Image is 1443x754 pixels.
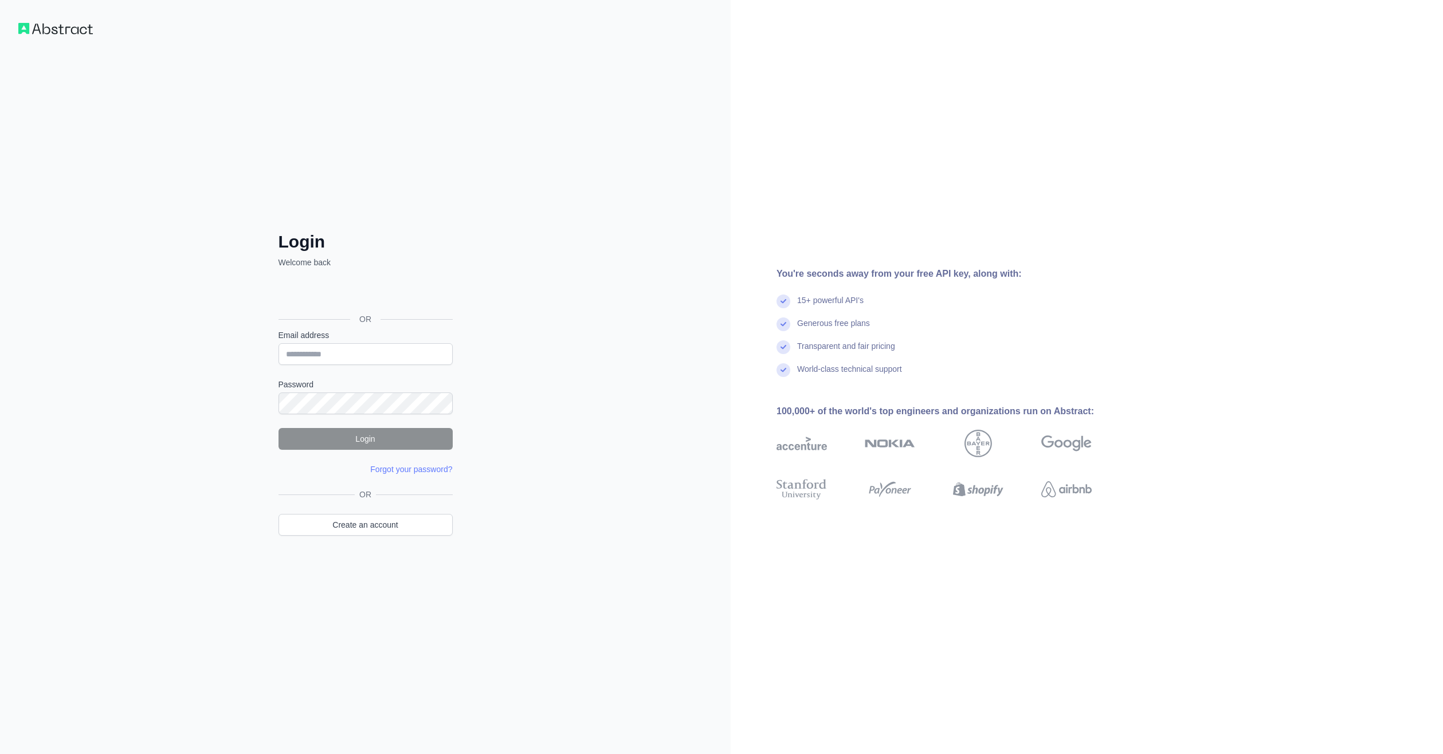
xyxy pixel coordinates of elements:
img: nokia [865,430,915,457]
div: You're seconds away from your free API key, along with: [777,267,1128,281]
img: shopify [953,477,1003,502]
div: Transparent and fair pricing [797,340,895,363]
label: Password [279,379,453,390]
img: google [1041,430,1092,457]
img: airbnb [1041,477,1092,502]
iframe: Sign in with Google Button [273,281,456,306]
span: OR [355,489,376,500]
img: check mark [777,340,790,354]
p: Welcome back [279,257,453,268]
h2: Login [279,231,453,252]
img: bayer [964,430,992,457]
a: Create an account [279,514,453,536]
div: 15+ powerful API's [797,294,864,317]
img: payoneer [865,477,915,502]
div: World-class technical support [797,363,902,386]
span: OR [350,313,381,325]
div: 100,000+ of the world's top engineers and organizations run on Abstract: [777,405,1128,418]
label: Email address [279,329,453,341]
button: Login [279,428,453,450]
a: Forgot your password? [370,465,452,474]
img: check mark [777,294,790,308]
img: check mark [777,317,790,331]
img: check mark [777,363,790,377]
img: Workflow [18,23,93,34]
img: stanford university [777,477,827,502]
img: accenture [777,430,827,457]
div: Generous free plans [797,317,870,340]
